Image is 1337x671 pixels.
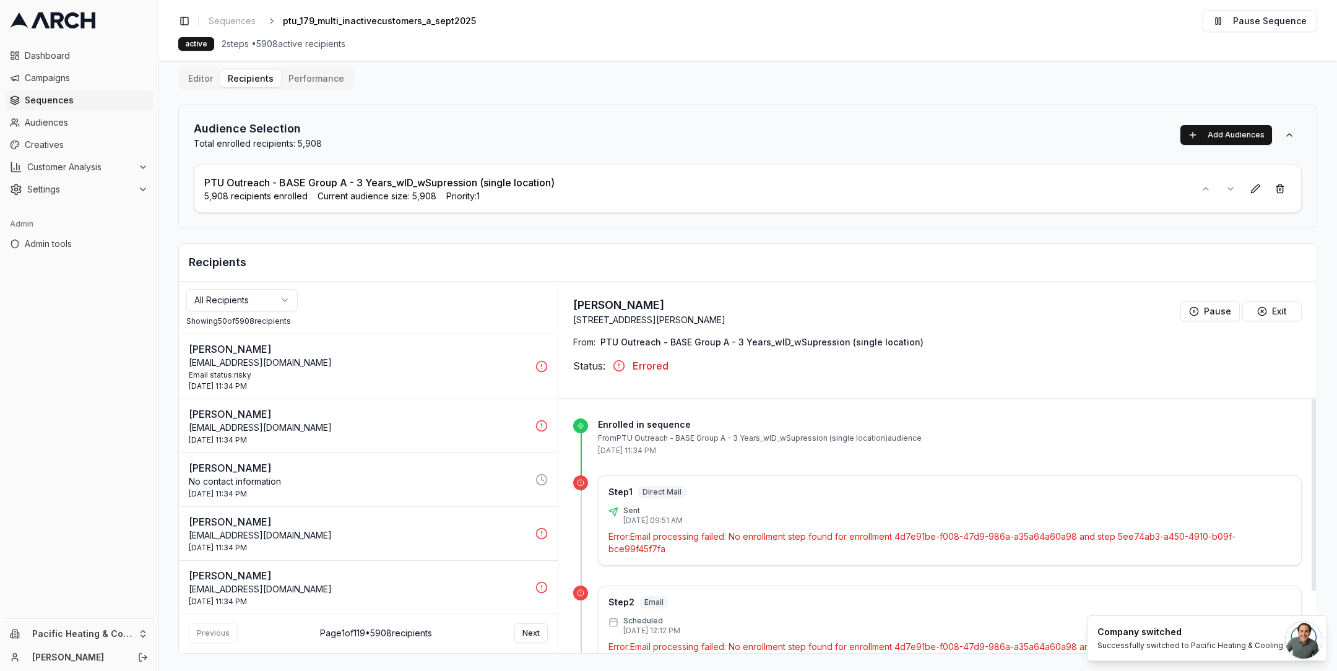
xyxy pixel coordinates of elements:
[633,358,668,373] span: Errored
[5,624,153,644] button: Pacific Heating & Cooling
[5,46,153,66] a: Dashboard
[1097,626,1283,638] div: Company switched
[1242,301,1302,321] button: Exit
[25,238,148,250] span: Admin tools
[25,116,148,129] span: Audiences
[600,336,924,348] span: PTU Outreach - BASE Group A - 3 Years_wID_wSupression (single location)
[189,583,528,595] p: [EMAIL_ADDRESS][DOMAIN_NAME]
[32,628,133,639] span: Pacific Heating & Cooling
[194,120,322,137] h2: Audience Selection
[5,234,153,254] a: Admin tools
[194,137,322,150] p: Total enrolled recipients: 5,908
[189,370,528,380] div: Email status: risky
[178,37,214,51] div: active
[27,183,133,196] span: Settings
[209,15,256,27] span: Sequences
[189,597,247,607] span: [DATE] 11:34 PM
[5,135,153,155] a: Creatives
[5,113,153,132] a: Audiences
[281,70,352,87] button: Performance
[623,506,683,516] p: Sent
[5,157,153,177] button: Customer Analysis
[1285,621,1322,659] div: Open chat
[5,214,153,234] div: Admin
[1097,641,1283,651] div: Successfully switched to Pacific Heating & Cooling
[623,616,680,626] p: Scheduled
[639,596,668,608] span: Email
[179,453,558,506] button: [PERSON_NAME]No contact information[DATE] 11:34 PM
[573,314,725,326] p: [STREET_ADDRESS][PERSON_NAME]
[318,190,436,202] span: Current audience size: 5,908
[608,596,634,608] p: Step 2
[179,561,558,614] button: [PERSON_NAME][EMAIL_ADDRESS][DOMAIN_NAME][DATE] 11:34 PM
[186,316,550,326] div: Showing 50 of 5908 recipients
[573,358,605,373] span: Status:
[189,489,247,499] span: [DATE] 11:34 PM
[189,254,1307,271] h2: Recipients
[1180,125,1272,145] button: Add Audiences
[638,486,686,498] span: Direct Mail
[181,70,220,87] button: Editor
[608,486,633,498] p: Step 1
[598,446,1302,456] p: [DATE] 11:34 PM
[189,461,528,475] p: [PERSON_NAME]
[189,407,528,422] p: [PERSON_NAME]
[204,175,555,190] p: PTU Outreach - BASE Group A - 3 Years_wID_wSupression (single location)
[134,649,152,666] button: Log out
[204,12,496,30] nav: breadcrumb
[573,297,725,314] h3: [PERSON_NAME]
[608,641,1291,665] p: Error: Email processing failed: No enrollment step found for enrollment 4d7e91be-f008-47d9-986a-a...
[598,418,1302,431] p: Enrolled in sequence
[189,381,247,391] span: [DATE] 11:34 PM
[189,422,528,434] p: [EMAIL_ADDRESS][DOMAIN_NAME]
[608,530,1291,555] p: Error: Email processing failed: No enrollment step found for enrollment 4d7e91be-f008-47d9-986a-a...
[189,342,528,357] p: [PERSON_NAME]
[179,507,558,560] button: [PERSON_NAME][EMAIL_ADDRESS][DOMAIN_NAME][DATE] 11:34 PM
[189,357,528,369] p: [EMAIL_ADDRESS][DOMAIN_NAME]
[189,529,528,542] p: [EMAIL_ADDRESS][DOMAIN_NAME]
[25,72,148,84] span: Campaigns
[5,180,153,199] button: Settings
[189,568,528,583] p: [PERSON_NAME]
[25,50,148,62] span: Dashboard
[204,12,261,30] a: Sequences
[220,70,281,87] button: Recipients
[573,336,595,348] span: From:
[623,626,680,636] p: [DATE] 12:12 PM
[1203,10,1317,32] button: Pause Sequence
[32,651,124,664] a: [PERSON_NAME]
[5,90,153,110] a: Sequences
[446,190,480,202] span: Priority: 1
[222,38,345,50] span: 2 steps • 5908 active recipients
[189,475,528,488] p: No contact information
[27,161,133,173] span: Customer Analysis
[179,399,558,452] button: [PERSON_NAME][EMAIL_ADDRESS][DOMAIN_NAME][DATE] 11:34 PM
[514,623,548,643] button: Next
[25,94,148,106] span: Sequences
[204,190,308,202] span: 5,908 recipients enrolled
[623,516,683,526] p: [DATE] 09:51 AM
[283,15,476,27] span: ptu_179_multi_inactivecustomers_a_sept2025
[189,543,247,553] span: [DATE] 11:34 PM
[179,334,558,399] button: [PERSON_NAME][EMAIL_ADDRESS][DOMAIN_NAME]Email status:risky[DATE] 11:34 PM
[25,139,148,151] span: Creatives
[598,433,1302,443] p: From PTU Outreach - BASE Group A - 3 Years_wID_wSupression (single location) audience
[320,627,432,639] span: Page 1 of 119 • 5908 recipients
[1180,301,1240,321] button: Pause
[5,68,153,88] a: Campaigns
[189,514,528,529] p: [PERSON_NAME]
[189,435,247,445] span: [DATE] 11:34 PM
